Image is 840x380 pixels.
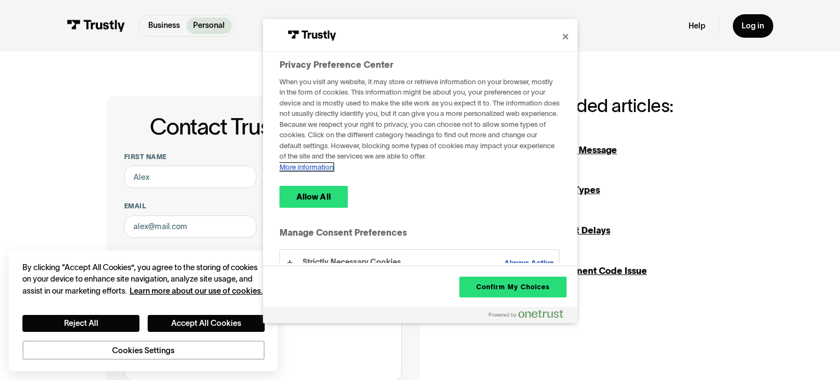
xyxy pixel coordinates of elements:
div: Preference center [263,19,577,323]
img: Trustly Logo [282,25,342,46]
button: Cookies Settings [22,341,265,360]
h2: Privacy Preference Center [279,58,559,71]
div: Log in [742,21,764,31]
a: Log in [733,14,773,38]
a: Personal Help Center /Withdrawal or Payout Delays [486,206,734,237]
div: Privacy Preference Center [263,19,577,323]
a: Help [689,21,705,31]
button: Confirm My Choices [459,277,566,297]
div: Instant Deposit Limit Message [486,143,734,157]
div: Withdrawal or Payout Delays [486,224,734,237]
button: Accept All Cookies [148,315,265,332]
a: More information about your privacy, opens in a new tab [130,287,262,295]
div: Supported Account Types [486,183,734,197]
input: Alex [124,166,256,188]
div: Cookie banner [9,250,278,371]
img: Powered by OneTrust Opens in a new Tab [489,309,563,318]
a: Business [142,17,187,34]
a: Personal [186,17,232,34]
div: Authorization or Payment Code Issue [486,264,734,278]
a: Personal Help Center /Instant Deposit Limit Message [486,125,734,156]
label: Email [124,202,256,211]
p: Business [148,20,180,32]
div: By clicking “Accept All Cookies”, you agree to the storing of cookies on your device to enhance s... [22,262,265,297]
h3: Manage Consent Preferences [279,227,559,244]
button: Close [553,25,577,49]
a: Powered by OneTrust Opens in a new Tab [489,309,572,323]
div: Trustly Logo [279,25,345,46]
p: Personal [193,20,225,32]
button: Reject All [22,315,139,332]
input: alex@mail.com [124,215,256,238]
h1: Contact Trustly Support [122,114,402,139]
a: Personal Help Center /Authorization or Payment Code Issue [486,246,734,277]
a: Personal Help Center /Supported Account Types [486,166,734,197]
img: Trustly Logo [67,20,125,32]
button: Allow All [279,186,348,208]
label: First name [124,153,256,161]
div: When you visit any website, it may store or retrieve information on your browser, mostly in the f... [279,77,559,172]
a: More information about your privacy, opens in a new tab [279,163,334,171]
div: Privacy [22,262,265,360]
h2: Recommended articles: [486,96,734,116]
